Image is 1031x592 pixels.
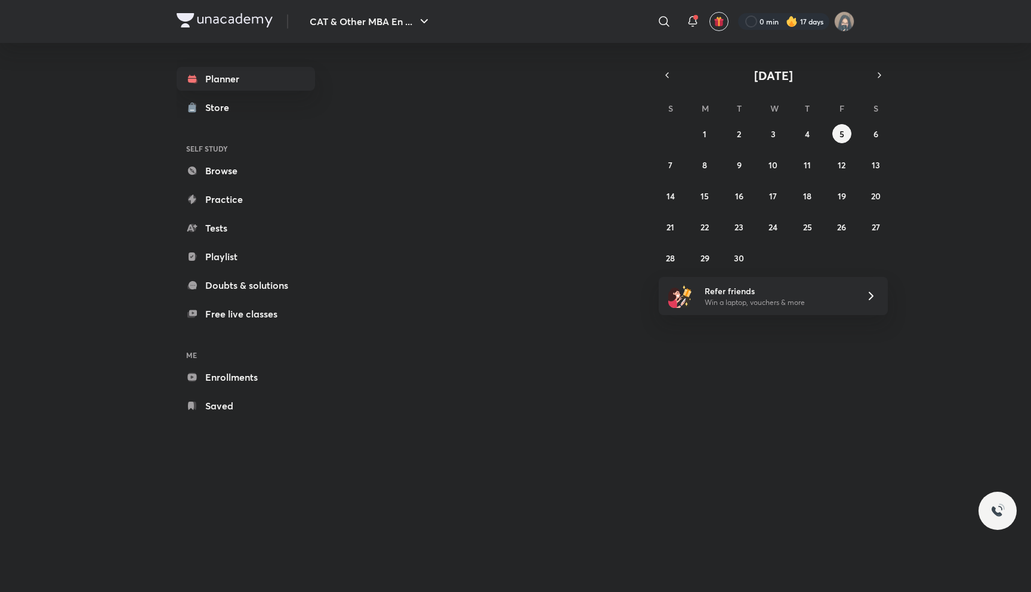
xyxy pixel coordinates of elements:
[764,186,783,205] button: September 17, 2025
[866,124,885,143] button: September 6, 2025
[873,103,878,114] abbr: Saturday
[839,128,844,140] abbr: September 5, 2025
[839,103,844,114] abbr: Friday
[866,155,885,174] button: September 13, 2025
[661,217,680,236] button: September 21, 2025
[700,221,709,233] abbr: September 22, 2025
[798,155,817,174] button: September 11, 2025
[700,252,709,264] abbr: September 29, 2025
[703,128,706,140] abbr: September 1, 2025
[661,186,680,205] button: September 14, 2025
[730,186,749,205] button: September 16, 2025
[177,95,315,119] a: Store
[873,128,878,140] abbr: September 6, 2025
[803,190,811,202] abbr: September 18, 2025
[771,128,776,140] abbr: September 3, 2025
[695,124,714,143] button: September 1, 2025
[177,13,273,30] a: Company Logo
[705,285,851,297] h6: Refer friends
[668,103,673,114] abbr: Sunday
[737,159,742,171] abbr: September 9, 2025
[768,221,777,233] abbr: September 24, 2025
[668,159,672,171] abbr: September 7, 2025
[702,159,707,171] abbr: September 8, 2025
[302,10,439,33] button: CAT & Other MBA En ...
[177,187,315,211] a: Practice
[709,12,729,31] button: avatar
[832,186,851,205] button: September 19, 2025
[177,67,315,91] a: Planner
[666,221,674,233] abbr: September 21, 2025
[872,159,880,171] abbr: September 13, 2025
[177,245,315,269] a: Playlist
[695,186,714,205] button: September 15, 2025
[695,248,714,267] button: September 29, 2025
[804,159,811,171] abbr: September 11, 2025
[700,190,709,202] abbr: September 15, 2025
[798,186,817,205] button: September 18, 2025
[803,221,812,233] abbr: September 25, 2025
[735,190,743,202] abbr: September 16, 2025
[832,124,851,143] button: September 5, 2025
[737,103,742,114] abbr: Tuesday
[730,155,749,174] button: September 9, 2025
[764,217,783,236] button: September 24, 2025
[990,504,1005,518] img: ttu
[730,248,749,267] button: September 30, 2025
[730,217,749,236] button: September 23, 2025
[786,16,798,27] img: streak
[737,128,741,140] abbr: September 2, 2025
[177,138,315,159] h6: SELF STUDY
[872,221,880,233] abbr: September 27, 2025
[770,103,779,114] abbr: Wednesday
[205,100,236,115] div: Store
[177,273,315,297] a: Doubts & solutions
[675,67,871,84] button: [DATE]
[177,13,273,27] img: Company Logo
[832,217,851,236] button: September 26, 2025
[837,221,846,233] abbr: September 26, 2025
[838,159,845,171] abbr: September 12, 2025
[730,124,749,143] button: September 2, 2025
[871,190,881,202] abbr: September 20, 2025
[177,365,315,389] a: Enrollments
[866,217,885,236] button: September 27, 2025
[661,248,680,267] button: September 28, 2025
[734,221,743,233] abbr: September 23, 2025
[798,124,817,143] button: September 4, 2025
[764,155,783,174] button: September 10, 2025
[764,124,783,143] button: September 3, 2025
[668,284,692,308] img: referral
[695,217,714,236] button: September 22, 2025
[666,252,675,264] abbr: September 28, 2025
[702,103,709,114] abbr: Monday
[177,159,315,183] a: Browse
[769,190,777,202] abbr: September 17, 2025
[798,217,817,236] button: September 25, 2025
[754,67,793,84] span: [DATE]
[666,190,675,202] abbr: September 14, 2025
[177,302,315,326] a: Free live classes
[805,128,810,140] abbr: September 4, 2025
[734,252,744,264] abbr: September 30, 2025
[661,155,680,174] button: September 7, 2025
[805,103,810,114] abbr: Thursday
[705,297,851,308] p: Win a laptop, vouchers & more
[834,11,854,32] img: Jarul Jangid
[832,155,851,174] button: September 12, 2025
[768,159,777,171] abbr: September 10, 2025
[695,155,714,174] button: September 8, 2025
[714,16,724,27] img: avatar
[177,216,315,240] a: Tests
[177,394,315,418] a: Saved
[177,345,315,365] h6: ME
[838,190,846,202] abbr: September 19, 2025
[866,186,885,205] button: September 20, 2025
